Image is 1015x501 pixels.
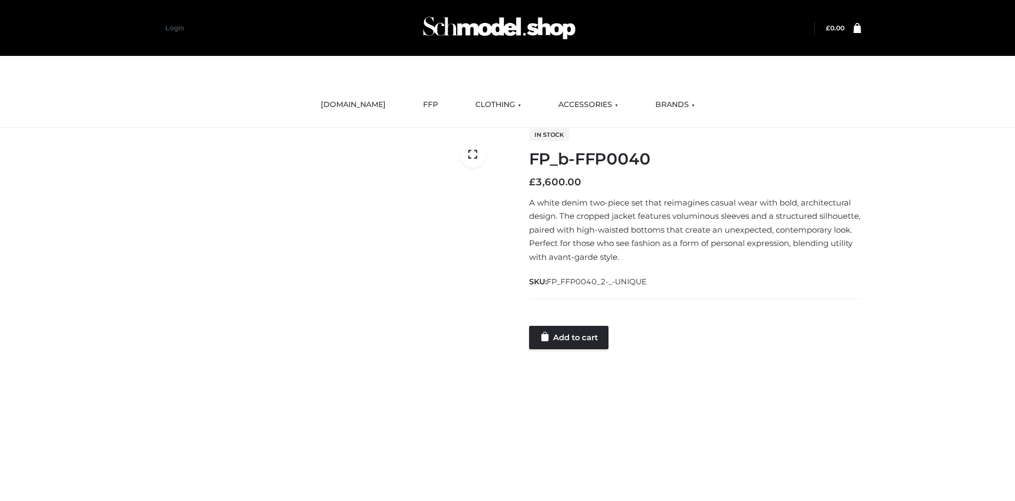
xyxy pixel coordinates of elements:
a: FFP [415,93,446,117]
a: ACCESSORIES [550,93,626,117]
a: BRANDS [647,93,703,117]
img: Schmodel Admin 964 [419,7,579,49]
a: Login [166,24,184,32]
a: £0.00 [826,24,845,32]
a: [DOMAIN_NAME] [313,93,394,117]
a: Add to cart [529,326,608,349]
h1: FP_b-FFP0040 [529,150,861,169]
bdi: 0.00 [826,24,845,32]
span: £ [529,176,535,188]
bdi: 3,600.00 [529,176,581,188]
span: In stock [529,128,569,141]
span: FP_FFP0040_2-_-UNIQUE [547,277,647,286]
span: £ [826,24,830,32]
p: A white denim two-piece set that reimagines casual wear with bold, architectural design. The crop... [529,196,861,264]
a: CLOTHING [467,93,529,117]
span: SKU: [529,275,648,288]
